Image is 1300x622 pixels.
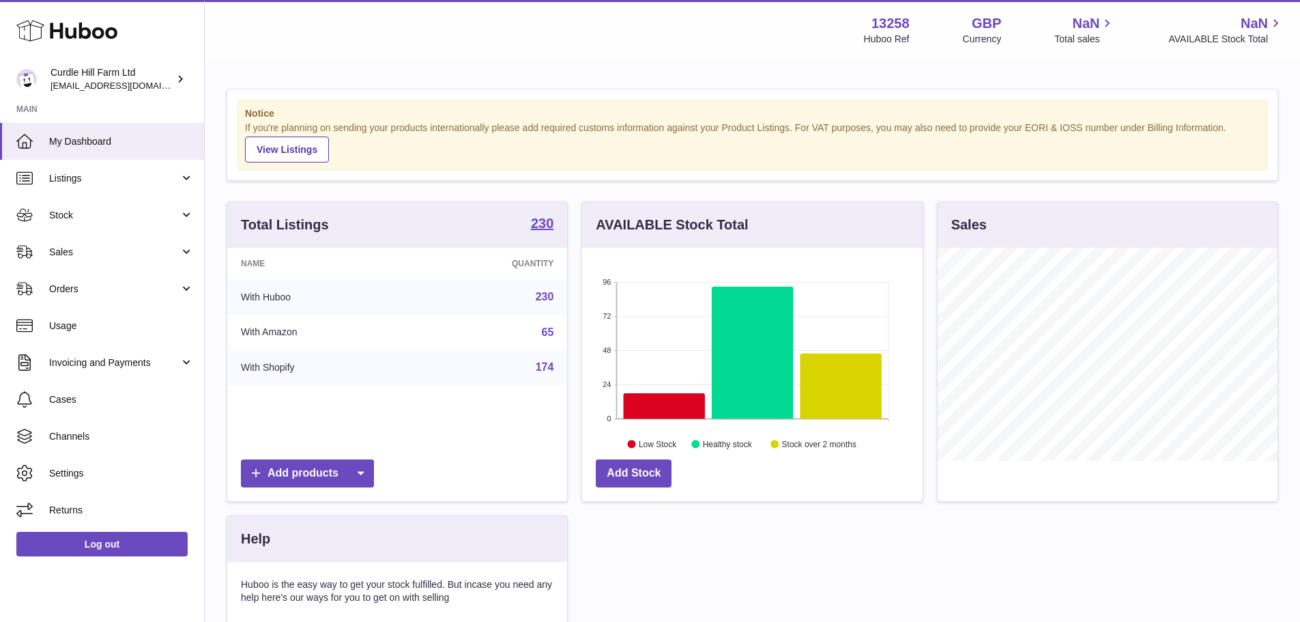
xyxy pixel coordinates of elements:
[703,439,753,449] text: Healthy stock
[536,361,554,373] a: 174
[951,216,987,234] h3: Sales
[536,291,554,302] a: 230
[49,467,194,480] span: Settings
[241,216,329,234] h3: Total Listings
[531,216,553,233] a: 230
[49,356,179,369] span: Invoicing and Payments
[227,315,414,350] td: With Amazon
[49,504,194,517] span: Returns
[603,380,611,388] text: 24
[607,414,611,423] text: 0
[241,578,553,604] p: Huboo is the easy way to get your stock fulfilled. But incase you need any help here's our ways f...
[49,172,179,185] span: Listings
[49,283,179,296] span: Orders
[49,430,194,443] span: Channels
[49,246,179,259] span: Sales
[972,14,1001,33] strong: GBP
[49,135,194,148] span: My Dashboard
[49,393,194,406] span: Cases
[49,320,194,333] span: Usage
[1168,33,1284,46] span: AVAILABLE Stock Total
[49,209,179,222] span: Stock
[1054,33,1115,46] span: Total sales
[245,107,1260,120] strong: Notice
[245,122,1260,162] div: If you're planning on sending your products internationally please add required customs informati...
[1168,14,1284,46] a: NaN AVAILABLE Stock Total
[1054,14,1115,46] a: NaN Total sales
[241,530,270,548] h3: Help
[603,278,611,286] text: 96
[50,80,201,91] span: [EMAIL_ADDRESS][DOMAIN_NAME]
[963,33,1002,46] div: Currency
[864,33,910,46] div: Huboo Ref
[782,439,856,449] text: Stock over 2 months
[16,532,188,556] a: Log out
[241,460,374,487] a: Add products
[603,346,611,354] text: 48
[245,137,329,162] a: View Listings
[542,326,554,338] a: 65
[227,279,414,315] td: With Huboo
[596,460,671,487] a: Add Stock
[50,66,173,92] div: Curdle Hill Farm Ltd
[531,216,553,230] strong: 230
[871,14,910,33] strong: 13258
[227,248,414,279] th: Name
[603,312,611,320] text: 72
[1072,14,1099,33] span: NaN
[414,248,568,279] th: Quantity
[596,216,748,234] h3: AVAILABLE Stock Total
[1241,14,1268,33] span: NaN
[639,439,677,449] text: Low Stock
[227,350,414,385] td: With Shopify
[16,69,37,89] img: internalAdmin-13258@internal.huboo.com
